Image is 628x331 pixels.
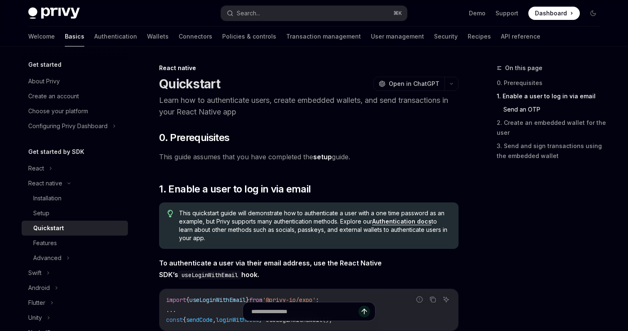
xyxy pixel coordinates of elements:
span: Dashboard [535,9,567,17]
div: Advanced [33,253,61,263]
button: Flutter [22,295,128,310]
div: Configuring Privy Dashboard [28,121,108,131]
div: Flutter [28,298,45,308]
a: 1. Enable a user to log in via email [497,90,606,103]
span: 0. Prerequisites [159,131,229,144]
code: useLoginWithEmail [178,270,241,280]
a: Transaction management [286,27,361,46]
button: Ask AI [441,294,451,305]
a: About Privy [22,74,128,89]
svg: Tip [167,210,173,217]
div: React native [159,64,459,72]
div: Search... [237,8,260,18]
a: Authentication docs [372,218,432,225]
span: import [166,296,186,304]
a: API reference [501,27,540,46]
span: } [246,296,249,304]
span: 1. Enable a user to log in via email [159,183,311,196]
a: Features [22,236,128,251]
a: 0. Prerequisites [497,76,606,90]
span: Open in ChatGPT [389,80,439,88]
a: Support [496,9,518,17]
span: useLoginWithEmail [189,296,246,304]
a: Create an account [22,89,128,104]
h1: Quickstart [159,76,221,91]
a: Demo [469,9,486,17]
button: Advanced [22,251,128,265]
a: Connectors [179,27,212,46]
button: Configuring Privy Dashboard [22,119,128,134]
a: Welcome [28,27,55,46]
div: Unity [28,313,42,323]
div: React native [28,178,62,188]
a: 3. Send and sign transactions using the embedded wallet [497,139,606,163]
a: Policies & controls [222,27,276,46]
span: '@privy-io/expo' [262,296,316,304]
a: 2. Create an embedded wallet for the user [497,116,606,139]
div: Create an account [28,91,79,101]
span: This guide assumes that you have completed the guide. [159,151,459,163]
h5: Get started by SDK [28,147,84,157]
span: ⌘ K [393,10,402,17]
button: Open in ChatGPT [373,77,444,91]
a: Quickstart [22,221,128,236]
span: This quickstart guide will demonstrate how to authenticate a user with a one time password as an ... [179,209,450,242]
button: React native [22,176,128,191]
div: Quickstart [33,223,64,233]
div: About Privy [28,76,60,86]
button: Android [22,280,128,295]
div: Installation [33,193,61,203]
div: Features [33,238,57,248]
strong: To authenticate a user via their email address, use the React Native SDK’s hook. [159,259,382,279]
button: Search...⌘K [221,6,407,21]
input: Ask a question... [251,302,358,321]
a: Send an OTP [497,103,606,116]
a: Dashboard [528,7,580,20]
a: Recipes [468,27,491,46]
a: Basics [65,27,84,46]
a: Installation [22,191,128,206]
span: { [186,296,189,304]
button: React [22,161,128,176]
a: Setup [22,206,128,221]
button: Send message [358,306,370,317]
div: Setup [33,208,49,218]
span: from [249,296,262,304]
a: Wallets [147,27,169,46]
h5: Get started [28,60,61,70]
button: Toggle dark mode [586,7,600,20]
div: React [28,163,44,173]
img: dark logo [28,7,80,19]
a: setup [313,153,332,161]
a: Security [434,27,458,46]
div: Swift [28,268,42,278]
span: On this page [505,63,542,73]
button: Report incorrect code [414,294,425,305]
div: Android [28,283,50,293]
button: Unity [22,310,128,325]
span: ; [316,296,319,304]
a: Authentication [94,27,137,46]
a: User management [371,27,424,46]
a: Choose your platform [22,104,128,119]
div: Choose your platform [28,106,88,116]
p: Learn how to authenticate users, create embedded wallets, and send transactions in your React Nat... [159,95,459,118]
button: Copy the contents from the code block [427,294,438,305]
button: Swift [22,265,128,280]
